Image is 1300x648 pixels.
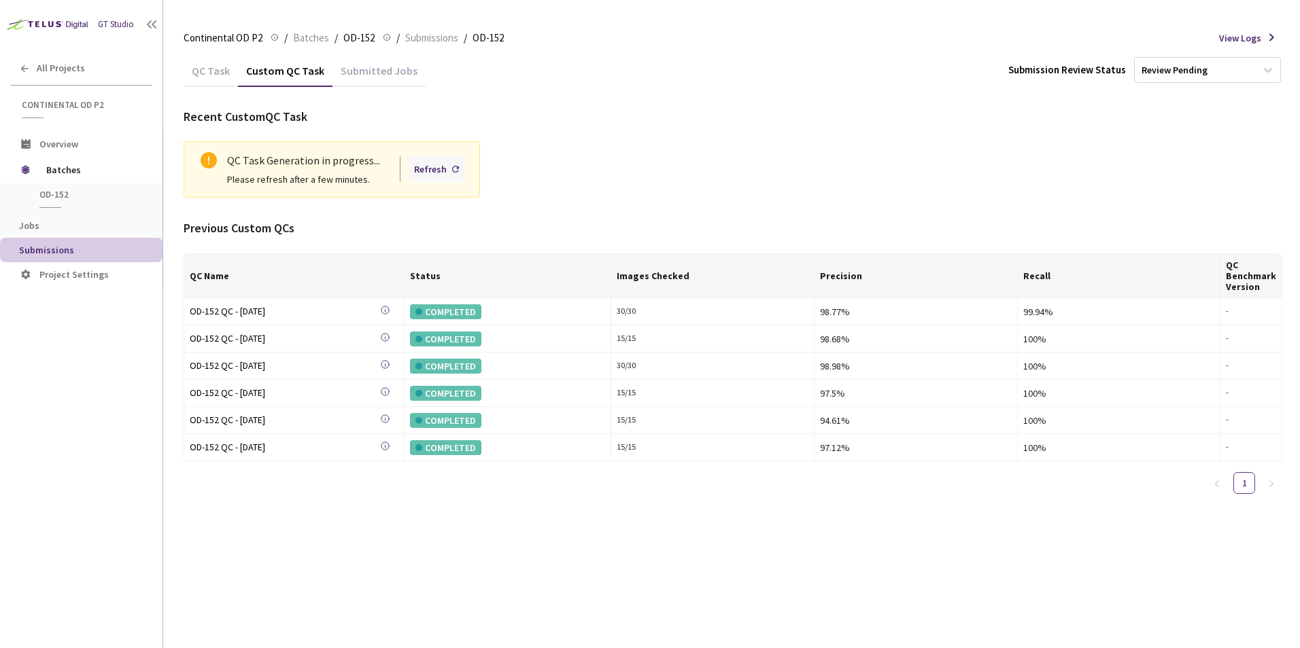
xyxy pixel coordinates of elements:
div: COMPLETED [410,440,481,455]
div: Refresh [414,162,447,177]
div: OD-152 QC - [DATE] [190,331,380,346]
span: Submissions [19,244,74,256]
div: 94.61% [820,413,1012,428]
th: Images Checked [611,254,815,298]
div: 100% [1023,331,1214,346]
span: OD-152 [343,30,375,46]
div: OD-152 QC - [DATE] [190,358,380,373]
li: / [335,30,338,46]
li: Next Page [1261,472,1282,494]
span: Batches [46,156,139,183]
a: OD-152 QC - [DATE] [190,439,380,455]
div: - [1226,359,1276,372]
a: OD-152 QC - [DATE] [190,385,380,401]
div: COMPLETED [410,331,481,346]
div: QC Task Generation in progress... [227,152,469,169]
th: QC Benchmark Version [1220,254,1282,298]
a: OD-152 QC - [DATE] [190,331,380,346]
div: Previous Custom QCs [184,219,1282,237]
div: COMPLETED [410,359,481,374]
div: 100% [1023,413,1214,428]
div: QC Task [184,64,238,87]
div: GT Studio [98,18,134,31]
a: OD-152 QC - [DATE] [190,358,380,374]
span: right [1267,480,1276,488]
li: / [284,30,288,46]
div: Review Pending [1142,64,1208,77]
a: 1 [1234,473,1254,493]
th: Status [405,254,611,298]
div: 15 / 15 [617,332,808,345]
div: - [1226,414,1276,427]
span: OD-152 [39,189,140,200]
span: left [1213,480,1221,488]
div: 98.77% [820,304,1012,319]
div: COMPLETED [410,386,481,401]
div: 30 / 30 [617,305,808,318]
div: 100% [1023,440,1214,455]
div: 30 / 30 [617,359,808,372]
span: Overview [39,138,78,150]
div: OD-152 QC - [DATE] [190,385,380,400]
div: Submission Review Status [1008,62,1126,77]
li: 1 [1233,472,1255,494]
a: Submissions [403,30,461,45]
div: COMPLETED [410,304,481,319]
a: Batches [290,30,332,45]
th: Recall [1018,254,1220,298]
span: Jobs [19,219,39,232]
div: Custom QC Task [238,64,332,87]
span: exclamation-circle [201,152,217,168]
div: - [1226,386,1276,399]
div: Please refresh after a few minutes. [227,172,469,187]
div: 15 / 15 [617,414,808,427]
span: Submissions [405,30,458,46]
span: Batches [293,30,329,46]
div: 99.94% [1023,304,1214,319]
span: All Projects [37,62,85,74]
div: COMPLETED [410,413,481,428]
li: Previous Page [1206,472,1228,494]
th: Precision [815,254,1019,298]
button: right [1261,472,1282,494]
span: Continental OD P2 [22,99,143,111]
div: 15 / 15 [617,441,808,454]
th: QC Name [184,254,405,298]
span: Project Settings [39,268,109,281]
div: 98.68% [820,331,1012,346]
div: 97.5% [820,386,1012,401]
div: Recent Custom QC Task [184,108,1282,126]
div: 100% [1023,359,1214,374]
a: OD-152 QC - [DATE] [190,304,380,319]
span: Continental OD P2 [184,30,262,46]
div: - [1226,441,1276,454]
div: 98.98% [820,359,1012,374]
div: 97.12% [820,440,1012,455]
li: / [464,30,467,46]
div: 15 / 15 [617,386,808,399]
div: - [1226,332,1276,345]
span: View Logs [1219,31,1261,45]
div: - [1226,305,1276,318]
a: OD-152 QC - [DATE] [190,412,380,428]
span: OD-152 [473,30,504,46]
div: Submitted Jobs [332,64,426,87]
div: 100% [1023,386,1214,401]
button: left [1206,472,1228,494]
li: / [396,30,400,46]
